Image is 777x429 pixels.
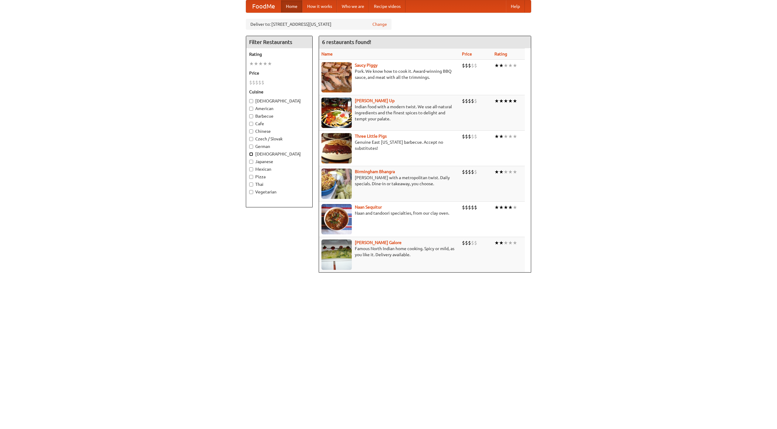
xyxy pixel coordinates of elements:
[355,205,382,209] b: Naan Sequitur
[249,175,253,179] input: Pizza
[249,166,309,172] label: Mexican
[462,62,465,69] li: $
[246,36,312,48] h4: Filter Restaurants
[471,62,474,69] li: $
[504,169,508,175] li: ★
[513,169,517,175] li: ★
[474,62,477,69] li: $
[462,133,465,140] li: $
[499,98,504,104] li: ★
[249,159,309,165] label: Japanese
[355,240,402,245] a: [PERSON_NAME] Galore
[281,0,302,12] a: Home
[261,79,264,86] li: $
[267,60,272,67] li: ★
[462,98,465,104] li: $
[513,240,517,246] li: ★
[249,60,254,67] li: ★
[494,52,507,56] a: Rating
[513,204,517,211] li: ★
[249,114,253,118] input: Barbecue
[249,106,309,112] label: American
[462,169,465,175] li: $
[499,240,504,246] li: ★
[508,240,513,246] li: ★
[249,160,253,164] input: Japanese
[249,167,253,171] input: Mexican
[302,0,337,12] a: How it works
[249,122,253,126] input: Cafe
[321,139,457,151] p: Genuine East [US_STATE] barbecue. Accept no substitutes!
[513,133,517,140] li: ★
[504,204,508,211] li: ★
[513,62,517,69] li: ★
[258,79,261,86] li: $
[372,21,387,27] a: Change
[249,99,253,103] input: [DEMOGRAPHIC_DATA]
[506,0,525,12] a: Help
[246,19,392,30] div: Deliver to: [STREET_ADDRESS][US_STATE]
[355,134,387,139] a: Three Little Pigs
[321,68,457,80] p: Pork. We know how to cook it. Award-winning BBQ sauce, and meat with all the trimmings.
[249,89,309,95] h5: Cuisine
[249,174,309,180] label: Pizza
[468,62,471,69] li: $
[471,169,474,175] li: $
[249,190,253,194] input: Vegetarian
[474,240,477,246] li: $
[474,133,477,140] li: $
[499,204,504,211] li: ★
[321,240,352,270] img: currygalore.jpg
[462,52,472,56] a: Price
[471,240,474,246] li: $
[263,60,267,67] li: ★
[355,63,378,68] b: Saucy Piggy
[321,204,352,234] img: naansequitur.jpg
[468,98,471,104] li: $
[468,240,471,246] li: $
[508,133,513,140] li: ★
[499,169,504,175] li: ★
[249,136,309,142] label: Czech / Slovak
[494,204,499,211] li: ★
[321,52,333,56] a: Name
[508,204,513,211] li: ★
[499,133,504,140] li: ★
[249,143,309,149] label: German
[471,133,474,140] li: $
[465,169,468,175] li: $
[494,169,499,175] li: ★
[246,0,281,12] a: FoodMe
[468,133,471,140] li: $
[465,240,468,246] li: $
[465,98,468,104] li: $
[494,62,499,69] li: ★
[249,51,309,57] h5: Rating
[321,210,457,216] p: Naan and tandoori specialties, from our clay oven.
[249,121,309,127] label: Cafe
[462,240,465,246] li: $
[321,104,457,122] p: Indian food with a modern twist. We use all-natural ingredients and the finest spices to delight ...
[321,98,352,128] img: curryup.jpg
[465,62,468,69] li: $
[355,169,395,174] a: Birmingham Bhangra
[471,98,474,104] li: $
[249,98,309,104] label: [DEMOGRAPHIC_DATA]
[249,183,253,186] input: Thai
[474,204,477,211] li: $
[474,98,477,104] li: $
[249,70,309,76] h5: Price
[322,39,371,45] ng-pluralize: 6 restaurants found!
[504,62,508,69] li: ★
[504,98,508,104] li: ★
[249,189,309,195] label: Vegetarian
[258,60,263,67] li: ★
[468,169,471,175] li: $
[468,204,471,211] li: $
[508,169,513,175] li: ★
[252,79,255,86] li: $
[255,79,258,86] li: $
[465,204,468,211] li: $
